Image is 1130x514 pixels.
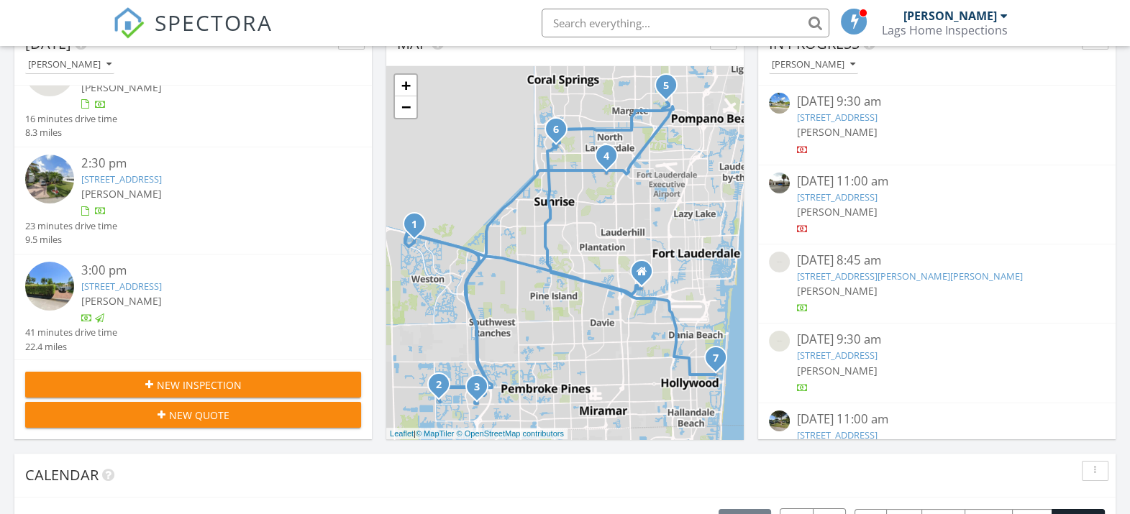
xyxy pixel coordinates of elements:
[386,428,568,440] div: |
[769,93,790,114] img: streetview
[390,429,414,438] a: Leaflet
[395,96,416,118] a: Zoom out
[797,173,1077,191] div: [DATE] 11:00 am
[666,85,675,93] div: 1901 Bermuda Cir C4, Coconut Creek, FL 33066
[113,7,145,39] img: The Best Home Inspection Software - Spectora
[28,60,111,70] div: [PERSON_NAME]
[81,81,162,94] span: [PERSON_NAME]
[457,429,564,438] a: © OpenStreetMap contributors
[769,331,790,352] img: streetview
[772,60,855,70] div: [PERSON_NAME]
[797,410,1077,428] div: [DATE] 11:00 am
[769,331,1105,395] a: [DATE] 9:30 am [STREET_ADDRESS] [PERSON_NAME]
[769,173,1105,237] a: [DATE] 11:00 am [STREET_ADDRESS] [PERSON_NAME]
[606,155,615,164] div: 5820 Australian Pine Dr , Tamarac, FL 33319
[903,9,997,23] div: [PERSON_NAME]
[25,112,117,126] div: 16 minutes drive time
[769,410,790,431] img: streetview
[797,331,1077,349] div: [DATE] 9:30 am
[477,386,486,395] div: 15626 SW 16th Ct, Pembroke Pines, FL 33027
[81,294,162,308] span: [PERSON_NAME]
[81,155,333,173] div: 2:30 pm
[797,284,878,298] span: [PERSON_NAME]
[439,384,447,393] div: 17944 SW 13th St, Pembroke Pines, FL 33029
[436,380,442,390] i: 2
[882,23,1008,37] div: Lags Home Inspections
[797,270,1023,283] a: [STREET_ADDRESS][PERSON_NAME][PERSON_NAME]
[797,93,1077,111] div: [DATE] 9:30 am
[81,187,162,201] span: [PERSON_NAME]
[25,340,117,354] div: 22.4 miles
[113,19,273,50] a: SPECTORA
[663,81,669,91] i: 5
[797,428,878,441] a: [STREET_ADDRESS]
[797,111,878,124] a: [STREET_ADDRESS]
[25,155,361,247] a: 2:30 pm [STREET_ADDRESS] [PERSON_NAME] 23 minutes drive time 9.5 miles
[25,233,117,247] div: 9.5 miles
[157,377,242,393] span: New Inspection
[769,55,858,75] button: [PERSON_NAME]
[25,372,361,398] button: New Inspection
[542,9,829,37] input: Search everything...
[25,262,361,354] a: 3:00 pm [STREET_ADDRESS] [PERSON_NAME] 41 minutes drive time 22.4 miles
[169,408,229,423] span: New Quote
[797,349,878,362] a: [STREET_ADDRESS]
[642,271,650,280] div: 3624 SW 23 Court, Fort Lauderdale Florida 33312
[155,7,273,37] span: SPECTORA
[81,173,162,185] a: [STREET_ADDRESS]
[797,252,1077,270] div: [DATE] 8:45 am
[395,75,416,96] a: Zoom in
[797,364,878,377] span: [PERSON_NAME]
[797,125,878,139] span: [PERSON_NAME]
[25,402,361,428] button: New Quote
[769,252,1105,316] a: [DATE] 8:45 am [STREET_ADDRESS][PERSON_NAME][PERSON_NAME] [PERSON_NAME]
[716,357,724,366] div: 940 Lincoln St, Hollywood, FL 33019
[556,129,565,137] div: 7407 NW 94th Ave, Tamarac, FL 33321
[411,220,417,230] i: 1
[25,219,117,233] div: 23 minutes drive time
[553,125,559,135] i: 6
[797,191,878,203] a: [STREET_ADDRESS]
[25,326,117,339] div: 41 minutes drive time
[713,354,719,364] i: 7
[81,262,333,280] div: 3:00 pm
[25,55,114,75] button: [PERSON_NAME]
[25,262,74,311] img: streetview
[416,429,455,438] a: © MapTiler
[81,280,162,293] a: [STREET_ADDRESS]
[769,410,1105,474] a: [DATE] 11:00 am [STREET_ADDRESS] [PERSON_NAME]
[25,155,74,203] img: streetview
[769,93,1105,157] a: [DATE] 9:30 am [STREET_ADDRESS] [PERSON_NAME]
[797,205,878,219] span: [PERSON_NAME]
[769,252,790,272] img: streetview
[25,47,361,139] a: 1:00 pm [STREET_ADDRESS] [PERSON_NAME] 16 minutes drive time 8.3 miles
[25,465,99,485] span: Calendar
[474,382,480,393] i: 3
[603,152,609,162] i: 4
[414,224,423,232] div: 1265 Meadows Blvd, Weston, FL 33327
[769,173,790,193] img: streetview
[25,126,117,139] div: 8.3 miles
